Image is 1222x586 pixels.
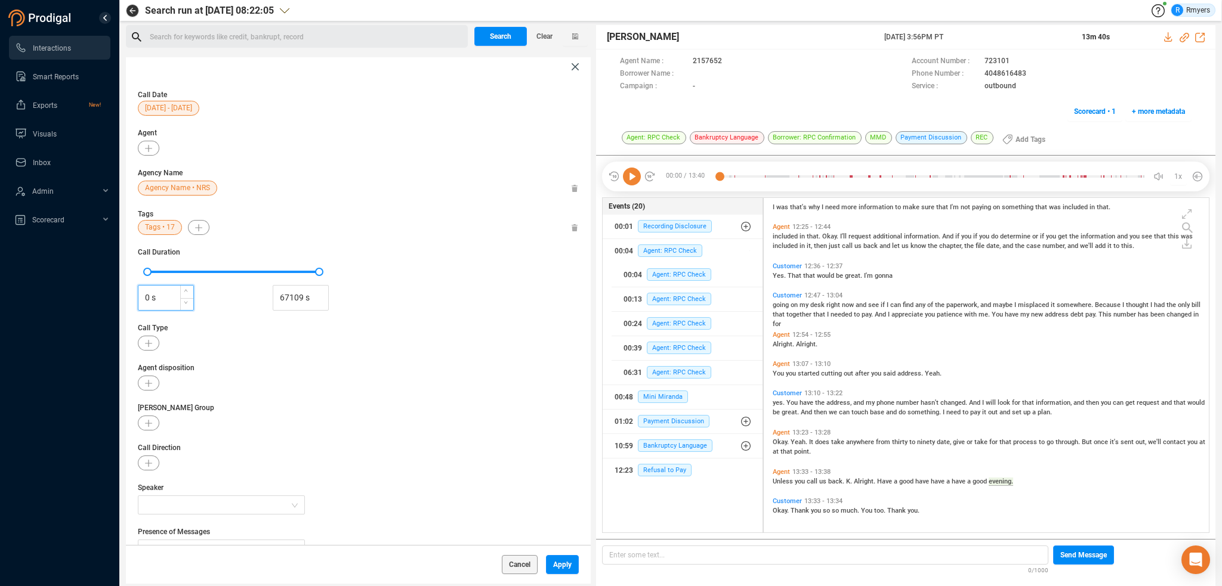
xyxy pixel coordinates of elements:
[946,408,962,416] span: need
[800,301,810,309] span: my
[1012,408,1023,416] span: set
[876,438,892,446] span: from
[145,220,175,235] span: Tags • 17
[1150,311,1167,318] span: been
[33,73,79,81] span: Smart Reports
[800,232,807,240] span: in
[817,272,836,280] span: would
[1005,311,1020,318] span: have
[184,289,191,296] span: up
[928,242,939,250] span: the
[1051,301,1057,309] span: it
[1067,102,1122,121] button: Scorecard • 1
[1193,311,1199,318] span: in
[1168,232,1181,240] span: this
[866,399,877,407] span: my
[1167,301,1178,309] span: the
[1045,311,1070,318] span: address
[647,342,711,354] span: Agent: RPC Check
[490,27,511,46] span: Search
[955,232,961,240] span: if
[891,311,925,318] span: appreciate
[942,232,955,240] span: And
[1174,167,1182,186] span: 1x
[964,311,979,318] span: with
[624,363,642,382] div: 06:31
[964,242,976,250] span: the
[1154,301,1167,309] span: had
[895,203,903,211] span: to
[980,301,993,309] span: and
[844,370,855,377] span: out
[800,399,815,407] span: have
[1171,4,1210,16] div: Rmyers
[1013,438,1039,446] span: process
[603,239,763,263] button: 00:04Agent: RPC Check
[1113,242,1121,250] span: to
[870,408,886,416] span: base
[138,91,167,99] span: Call Date
[773,320,781,328] span: for
[15,36,101,60] a: Interactions
[1073,399,1086,407] span: and
[826,301,842,309] span: right
[1107,242,1113,250] span: it
[829,408,839,416] span: we
[826,399,853,407] span: address,
[1170,168,1187,185] button: 1x
[1039,438,1047,446] span: to
[904,232,942,240] span: information.
[976,242,986,250] span: file
[1036,399,1073,407] span: information,
[982,408,988,416] span: it
[935,301,946,309] span: the
[822,232,840,240] span: Okay.
[776,203,790,211] span: was
[782,408,801,416] span: great.
[909,438,917,446] span: to
[1081,232,1117,240] span: information
[1175,4,1180,16] span: R
[937,311,964,318] span: patience
[995,130,1053,149] button: Add Tags
[836,272,845,280] span: be
[603,385,763,409] button: 00:48Mini Miranda
[851,408,870,416] span: touch
[854,311,862,318] span: to
[615,217,633,236] div: 00:01
[883,370,897,377] span: said
[973,232,979,240] span: if
[474,27,527,46] button: Search
[603,434,763,458] button: 10:59Bankruptcy Language
[921,399,940,407] span: hasn't
[1015,242,1026,250] span: the
[796,340,817,348] span: Alright.
[89,93,101,117] span: New!
[184,300,191,308] span: down
[902,242,911,250] span: us
[1187,399,1205,407] span: would
[950,203,961,211] span: I'm
[888,311,891,318] span: I
[9,122,110,145] li: Visuals
[880,242,892,250] span: and
[993,203,1002,211] span: on
[9,150,110,174] li: Inbox
[1023,408,1032,416] span: up
[864,272,875,280] span: I'm
[1026,242,1042,250] span: case
[953,438,967,446] span: give
[1056,438,1082,446] span: through.
[773,272,788,280] span: Yes.
[773,242,800,250] span: included
[856,301,868,309] span: and
[982,399,986,407] span: I
[862,311,875,318] span: pay.
[961,203,972,211] span: not
[624,339,642,358] div: 00:39
[801,408,814,416] span: And
[615,241,633,261] div: 00:04
[1090,203,1097,211] span: in
[1121,242,1134,250] span: this.
[841,203,859,211] span: more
